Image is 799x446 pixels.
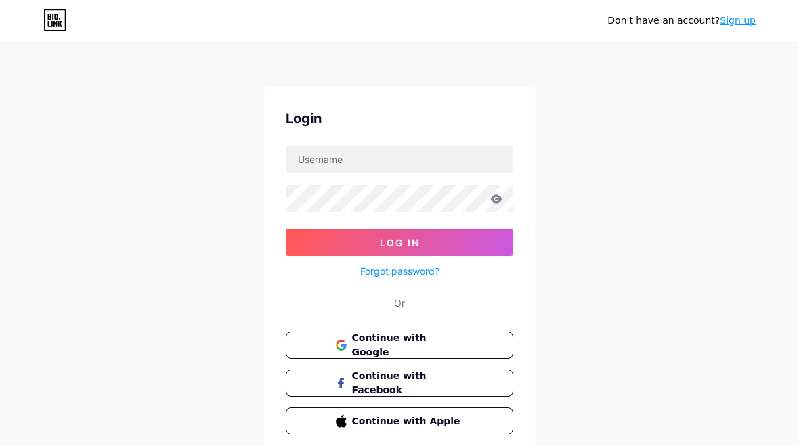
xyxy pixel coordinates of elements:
span: Log In [380,237,420,248]
a: Forgot password? [360,264,439,278]
button: Continue with Apple [286,407,513,434]
span: Continue with Google [352,331,464,359]
span: Continue with Facebook [352,369,464,397]
div: Or [394,296,405,310]
button: Log In [286,229,513,256]
input: Username [286,146,513,173]
div: Login [286,108,513,129]
span: Continue with Apple [352,414,464,428]
a: Sign up [720,15,756,26]
button: Continue with Facebook [286,370,513,397]
div: Don't have an account? [607,14,756,28]
button: Continue with Google [286,332,513,359]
